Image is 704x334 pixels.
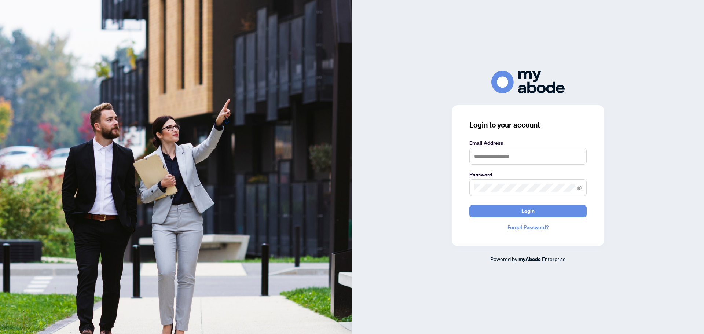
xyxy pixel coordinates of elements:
[518,255,541,263] a: myAbode
[521,205,535,217] span: Login
[490,256,517,262] span: Powered by
[469,120,587,130] h3: Login to your account
[469,223,587,231] a: Forgot Password?
[469,205,587,217] button: Login
[469,139,587,147] label: Email Address
[542,256,566,262] span: Enterprise
[577,185,582,190] span: eye-invisible
[469,170,587,179] label: Password
[491,71,565,93] img: ma-logo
